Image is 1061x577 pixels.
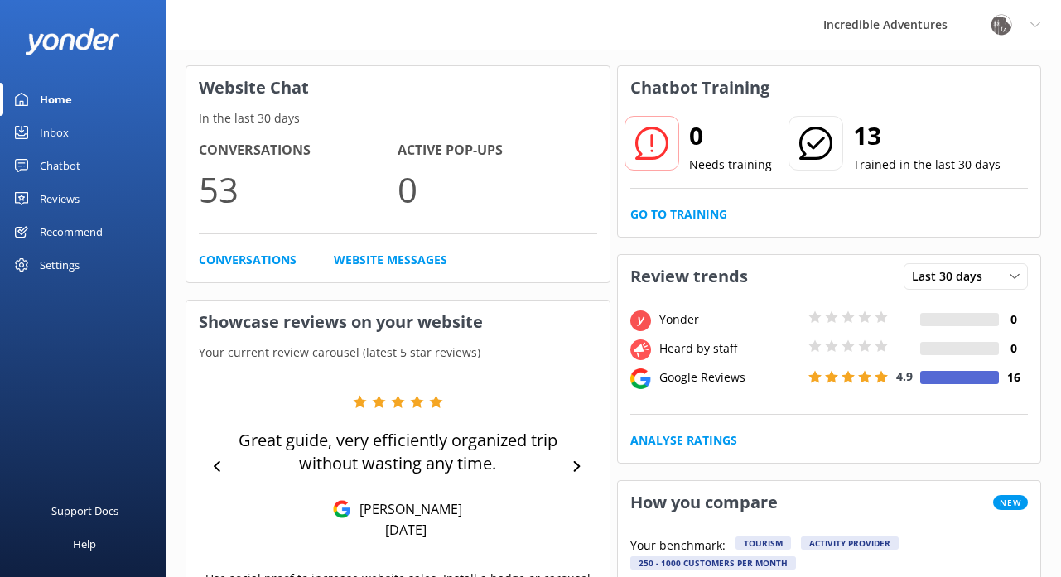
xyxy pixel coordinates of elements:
[630,556,796,570] div: 250 - 1000 customers per month
[186,344,610,362] p: Your current review carousel (latest 5 star reviews)
[40,149,80,182] div: Chatbot
[398,140,596,161] h4: Active Pop-ups
[51,494,118,527] div: Support Docs
[853,156,1001,174] p: Trained in the last 30 days
[40,83,72,116] div: Home
[655,310,804,329] div: Yonder
[186,301,610,344] h3: Showcase reviews on your website
[999,368,1028,387] h4: 16
[351,500,462,518] p: [PERSON_NAME]
[630,431,737,450] a: Analyse Ratings
[186,66,610,109] h3: Website Chat
[40,116,69,149] div: Inbox
[618,255,760,298] h3: Review trends
[630,205,727,224] a: Go to Training
[999,310,1028,329] h4: 0
[231,429,565,475] p: Great guide, very efficiently organized trip without wasting any time.
[199,140,398,161] h4: Conversations
[334,251,447,269] a: Website Messages
[40,182,80,215] div: Reviews
[801,536,899,550] div: Activity Provider
[199,251,297,269] a: Conversations
[40,248,80,281] div: Settings
[689,156,772,174] p: Needs training
[655,368,804,387] div: Google Reviews
[655,339,804,358] div: Heard by staff
[398,161,596,217] p: 0
[618,481,790,524] h3: How you compare
[912,267,992,286] span: Last 30 days
[989,12,1014,37] img: 834-1758036015.png
[689,116,772,156] h2: 0
[73,527,96,560] div: Help
[199,161,398,217] p: 53
[999,339,1028,358] h4: 0
[896,368,913,384] span: 4.9
[25,28,120,55] img: yonder-white-logo.png
[735,536,791,550] div: Tourism
[993,495,1028,510] span: New
[40,215,103,248] div: Recommend
[385,521,427,539] p: [DATE]
[853,116,1001,156] h2: 13
[630,536,726,556] p: Your benchmark:
[618,66,782,109] h3: Chatbot Training
[186,109,610,127] p: In the last 30 days
[333,500,351,518] img: Google Reviews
